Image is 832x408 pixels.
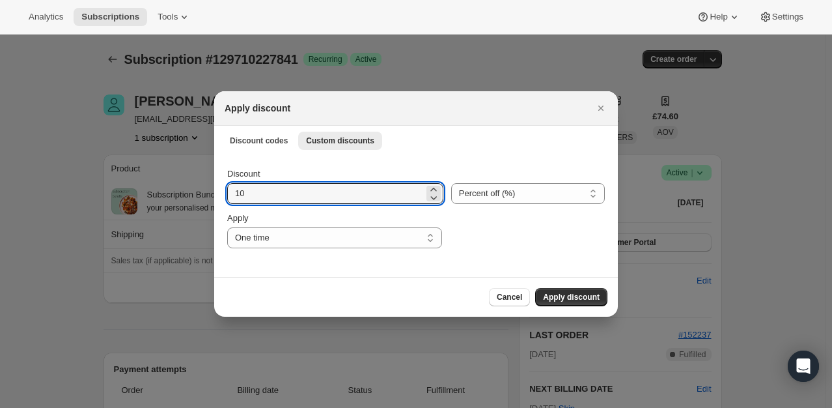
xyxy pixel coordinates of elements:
[230,136,288,146] span: Discount codes
[21,8,71,26] button: Analytics
[158,12,178,22] span: Tools
[225,102,290,115] h2: Apply discount
[592,99,610,117] button: Close
[772,12,803,22] span: Settings
[227,169,260,179] span: Discount
[497,292,522,302] span: Cancel
[689,8,748,26] button: Help
[298,132,382,150] button: Custom discounts
[74,8,147,26] button: Subscriptions
[227,213,249,223] span: Apply
[489,288,530,306] button: Cancel
[543,292,600,302] span: Apply discount
[535,288,607,306] button: Apply discount
[150,8,199,26] button: Tools
[214,154,618,277] div: Custom discounts
[788,351,819,382] div: Open Intercom Messenger
[751,8,811,26] button: Settings
[222,132,296,150] button: Discount codes
[306,136,374,146] span: Custom discounts
[29,12,63,22] span: Analytics
[710,12,727,22] span: Help
[81,12,139,22] span: Subscriptions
